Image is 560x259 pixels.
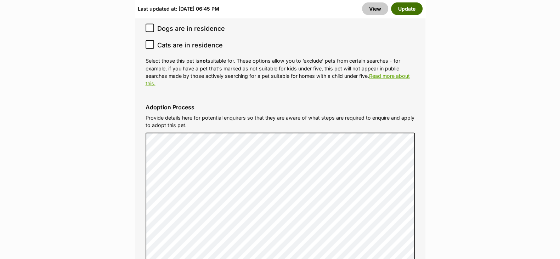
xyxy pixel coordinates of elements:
div: Last updated at: [DATE] 06:45 PM [138,2,219,15]
a: View [362,2,388,15]
p: Provide details here for potential enquirers so that they are aware of what steps are required to... [146,114,415,129]
label: Adoption Process [146,104,415,110]
p: Select those this pet is suitable for. These options allow you to ‘exclude’ pets from certain sea... [146,57,415,87]
span: Cats are in residence [157,40,223,50]
strong: not [199,58,208,64]
span: Dogs are in residence [157,24,225,33]
button: Update [391,2,423,15]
